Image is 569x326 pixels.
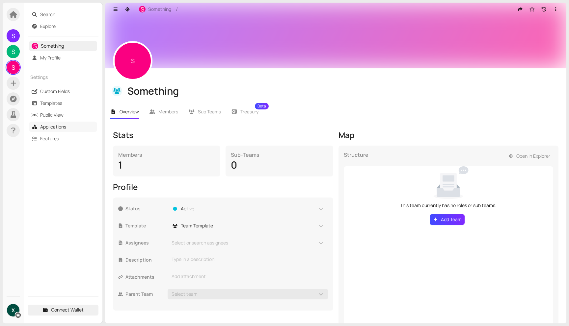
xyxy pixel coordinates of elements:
[255,103,269,109] sup: Beta
[169,239,228,246] span: Select or search assignees
[40,112,64,118] a: Public View
[141,6,144,12] span: S
[125,291,168,298] span: Parent Team
[127,85,557,97] div: Something
[40,55,61,61] a: My Profile
[120,108,139,115] span: Overview
[12,61,15,74] span: S
[125,273,168,281] span: Attachments
[441,216,462,223] span: Add Team
[41,43,64,49] a: Something
[136,4,175,14] button: SSomething
[40,135,59,142] a: Features
[28,70,98,85] div: Settings
[40,23,56,29] a: Explore
[181,205,194,212] span: Active
[125,205,168,212] span: Status
[400,202,497,209] div: This team currently has no roles or sub teams.
[344,151,368,166] div: Structure
[148,6,171,13] span: Something
[40,9,95,20] span: Search
[30,74,84,81] span: Settings
[40,100,62,106] a: Templates
[505,151,554,161] button: Open in Explorer
[118,151,215,159] div: Members
[113,182,333,192] div: Profile
[12,29,15,42] span: S
[172,256,324,263] div: Type in a description
[430,214,465,225] button: Add Team
[125,256,168,264] span: Description
[131,41,135,81] span: S
[181,222,213,229] span: Team Template
[198,108,221,115] span: Sub Teams
[169,291,198,298] span: Select team
[158,108,178,115] span: Members
[118,159,215,171] div: 1
[125,222,168,229] span: Template
[125,239,168,246] span: Assignees
[240,109,258,114] span: Treasury
[40,124,66,130] a: Applications
[28,305,98,315] button: Connect Wallet
[516,152,550,160] span: Open in Explorer
[7,304,19,316] img: ACg8ocL2PLSHMB-tEaOxArXAbWMbuPQZH6xV--tiP_qvgO-k-ozjdA=s500
[168,271,328,282] div: Add attachment
[339,130,559,140] div: Map
[231,151,328,159] div: Sub-Teams
[231,159,328,171] div: 0
[40,88,70,94] a: Custom Fields
[113,130,333,140] div: Stats
[51,306,84,314] span: Connect Wallet
[12,45,15,58] span: S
